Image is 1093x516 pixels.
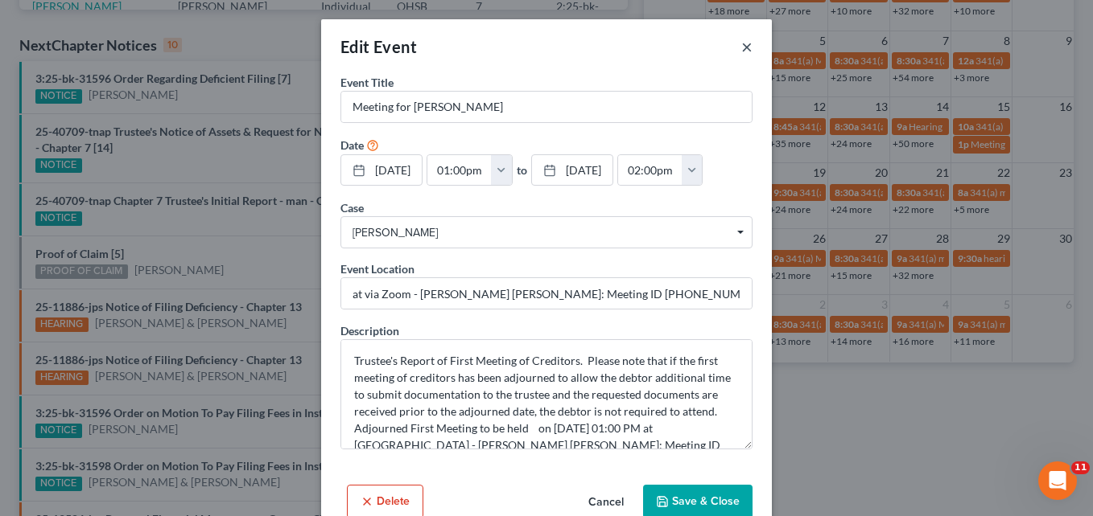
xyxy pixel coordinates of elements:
input: -- : -- [618,155,683,186]
span: Select box activate [340,216,753,248]
input: -- : -- [427,155,492,186]
label: to [517,162,527,178]
a: [DATE] [341,155,422,186]
a: [DATE] [532,155,612,186]
label: Date [340,137,364,154]
span: Edit Event [340,37,417,56]
label: Description [340,322,399,339]
span: Event Title [340,76,394,89]
button: × [741,37,753,56]
label: Event Location [340,260,415,277]
span: [PERSON_NAME] [353,224,740,241]
span: 11 [1071,461,1090,474]
label: Case [340,199,364,216]
iframe: Intercom live chat [1038,461,1077,500]
input: Enter event name... [341,92,752,122]
input: Enter location... [341,278,752,309]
